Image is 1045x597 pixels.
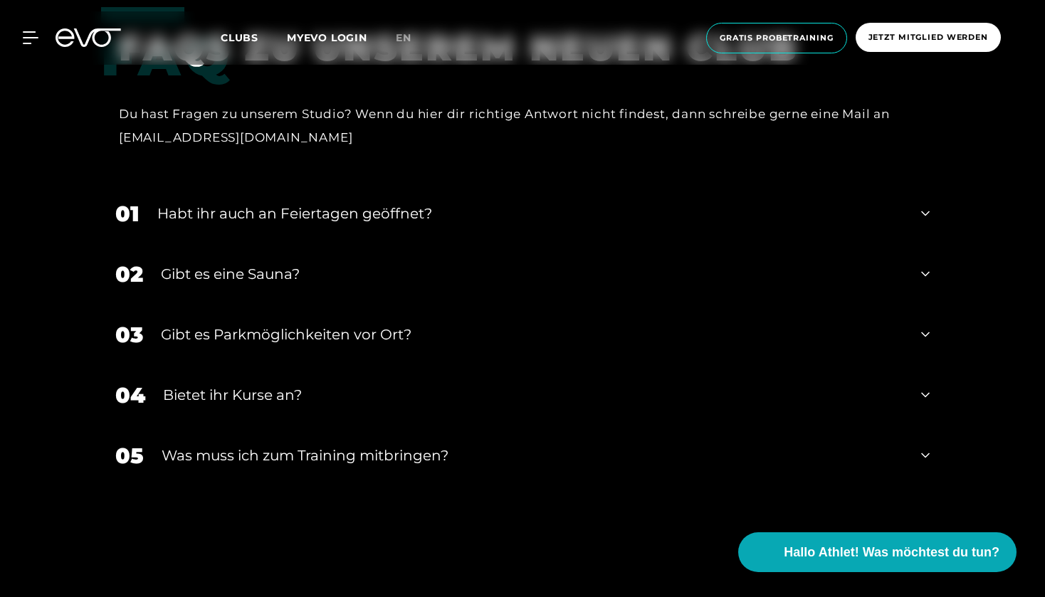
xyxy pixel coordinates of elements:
[157,203,903,224] div: Habt ihr auch an Feiertagen geöffnet?
[162,445,903,466] div: Was muss ich zum Training mitbringen?
[115,198,140,230] div: 01
[115,319,143,351] div: 03
[115,258,143,290] div: 02
[221,31,287,44] a: Clubs
[115,440,144,472] div: 05
[287,31,367,44] a: MYEVO LOGIN
[851,23,1005,53] a: Jetzt Mitglied werden
[161,263,903,285] div: Gibt es eine Sauna?
[868,31,988,43] span: Jetzt Mitglied werden
[784,543,999,562] span: Hallo Athlet! Was möchtest du tun?
[738,532,1017,572] button: Hallo Athlet! Was möchtest du tun?
[720,32,834,44] span: Gratis Probetraining
[163,384,903,406] div: Bietet ihr Kurse an?
[396,31,411,44] span: en
[119,102,908,149] div: Du hast Fragen zu unserem Studio? Wenn du hier dir richtige Antwort nicht findest, dann schreibe ...
[115,379,145,411] div: 04
[221,31,258,44] span: Clubs
[396,30,429,46] a: en
[161,324,903,345] div: Gibt es Parkmöglichkeiten vor Ort?
[702,23,851,53] a: Gratis Probetraining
